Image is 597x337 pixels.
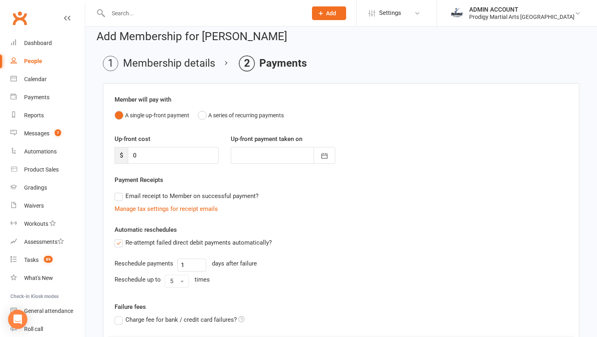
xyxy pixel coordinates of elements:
[24,221,48,227] div: Workouts
[165,275,189,288] button: 5
[195,275,210,284] div: times
[10,34,85,52] a: Dashboard
[115,147,128,164] span: $
[24,275,53,281] div: What's New
[10,161,85,179] a: Product Sales
[24,94,49,100] div: Payments
[10,197,85,215] a: Waivers
[10,8,30,28] a: Clubworx
[469,6,574,13] div: ADMIN ACCOUNT
[24,130,49,137] div: Messages
[24,257,39,263] div: Tasks
[10,269,85,287] a: What's New
[469,13,574,20] div: Prodigy Martial Arts [GEOGRAPHIC_DATA]
[10,70,85,88] a: Calendar
[231,134,302,144] label: Up-front payment taken on
[10,215,85,233] a: Workouts
[326,10,336,16] span: Add
[24,166,59,173] div: Product Sales
[10,302,85,320] a: General attendance kiosk mode
[115,238,272,247] label: Re-attempt failed direct debit payments automatically?
[115,205,218,212] a: Manage tax settings for receipt emails
[24,76,47,82] div: Calendar
[115,108,189,123] button: A single up-front payment
[24,58,42,64] div: People
[24,326,43,332] div: Roll call
[198,108,284,123] button: A series of recurring payments
[24,148,57,155] div: Automations
[212,259,257,268] div: days after failure
[115,134,150,144] label: Up-front cost
[312,6,346,20] button: Add
[55,129,61,136] span: 7
[115,225,177,235] label: Automatic reschedules
[24,308,73,314] div: General attendance
[8,310,27,329] div: Open Intercom Messenger
[106,8,302,19] input: Search...
[115,175,163,185] label: Payment Receipts
[44,256,53,263] span: 89
[10,52,85,70] a: People
[449,5,465,21] img: thumb_image1686208220.png
[24,239,64,245] div: Assessments
[103,56,215,71] li: Membership details
[24,202,44,209] div: Waivers
[10,106,85,125] a: Reports
[10,179,85,197] a: Gradings
[239,56,307,71] li: Payments
[24,184,47,191] div: Gradings
[10,233,85,251] a: Assessments
[115,95,171,104] label: Member will pay with
[125,315,237,323] span: Charge fee for bank / credit card failures?
[24,112,44,118] div: Reports
[109,302,574,312] label: Failure fees
[115,275,161,284] div: Reschedule up to
[10,251,85,269] a: Tasks 89
[115,191,258,201] label: Email receipt to Member on successful payment?
[10,125,85,143] a: Messages 7
[24,40,52,46] div: Dashboard
[96,31,586,43] h2: Add Membership for [PERSON_NAME]
[10,143,85,161] a: Automations
[115,259,173,268] div: Reschedule payments
[170,278,173,285] span: 5
[10,88,85,106] a: Payments
[379,4,401,22] span: Settings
